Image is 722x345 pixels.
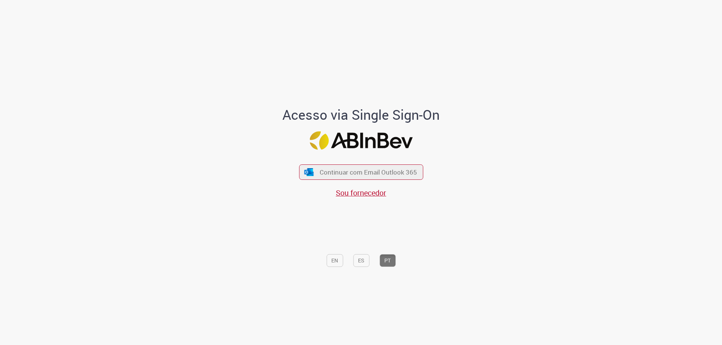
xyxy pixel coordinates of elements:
h1: Acesso via Single Sign-On [257,107,466,122]
a: Sou fornecedor [336,188,386,198]
img: Logo ABInBev [309,131,413,150]
img: ícone Azure/Microsoft 360 [304,168,314,176]
button: ES [353,254,369,267]
span: Continuar com Email Outlook 365 [320,168,417,176]
button: ícone Azure/Microsoft 360 Continuar com Email Outlook 365 [299,164,423,180]
button: PT [379,254,396,267]
button: EN [326,254,343,267]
